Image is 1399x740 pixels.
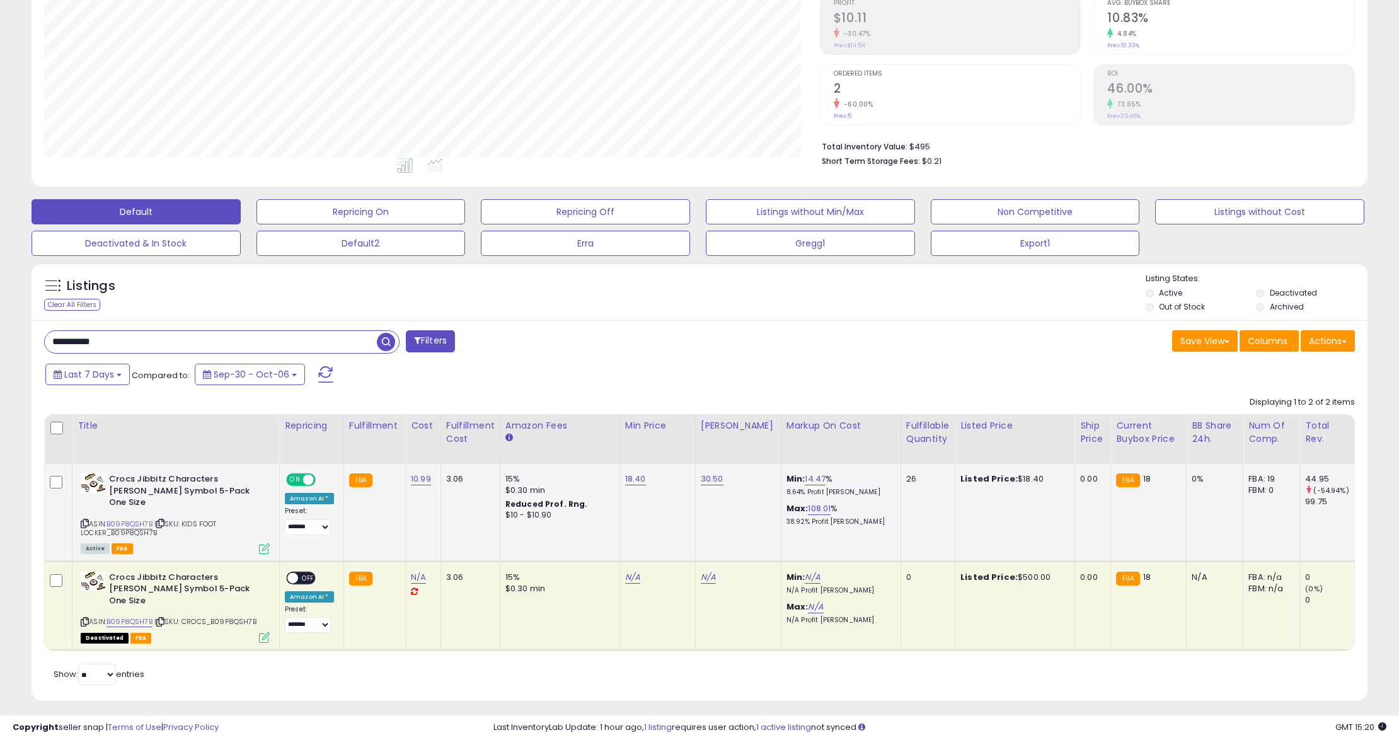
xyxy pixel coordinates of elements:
a: 108.01 [808,502,831,515]
h2: 2 [834,81,1081,98]
div: 44.95 [1305,473,1356,485]
span: OFF [314,475,334,485]
button: Sep-30 - Oct-06 [195,364,305,385]
button: Actions [1301,330,1355,352]
img: 417QulcngWL._SL40_.jpg [81,473,106,492]
h2: 46.00% [1107,81,1354,98]
div: 3.06 [446,473,490,485]
span: Last 7 Days [64,368,114,381]
div: FBM: 0 [1248,485,1290,496]
span: Compared to: [132,369,190,381]
div: Amazon AI * [285,493,334,504]
div: Current Buybox Price [1116,419,1181,446]
span: FBA [130,633,152,644]
small: Prev: 26.46% [1107,112,1141,120]
div: Num of Comp. [1248,419,1294,446]
button: Repricing Off [481,199,690,224]
strong: Copyright [13,721,59,733]
div: 0.00 [1080,572,1101,583]
a: N/A [701,571,716,584]
small: 73.85% [1113,100,1141,109]
div: % [786,503,891,526]
b: Max: [786,502,809,514]
div: Displaying 1 to 2 of 2 items [1250,396,1355,408]
h5: Listings [67,277,115,295]
div: $0.30 min [505,583,610,594]
a: Terms of Use [108,721,161,733]
div: Total Rev. [1305,419,1351,446]
div: FBA: 19 [1248,473,1290,485]
a: 10.99 [411,473,431,485]
div: Preset: [285,507,334,535]
button: Default [32,199,241,224]
span: All listings that are unavailable for purchase on Amazon for any reason other than out-of-stock [81,633,129,644]
a: 18.40 [625,473,646,485]
small: FBA [349,473,372,487]
span: OFF [298,572,318,583]
a: 1 active listing [756,721,811,733]
a: B09P8QSH7B [107,519,153,529]
button: Export1 [931,231,1140,256]
div: ASIN: [81,572,270,642]
button: Repricing On [256,199,466,224]
div: Fulfillment Cost [446,419,495,446]
small: Prev: 10.33% [1107,42,1139,49]
span: 18 [1143,571,1151,583]
button: Erra [481,231,690,256]
b: Listed Price: [960,571,1018,583]
div: $18.40 [960,473,1065,485]
a: N/A [808,601,823,613]
span: Show: entries [54,668,144,680]
div: % [786,473,891,497]
span: | SKU: KIDS FOOT LOCKER_B09P8QSH7B [81,519,217,538]
a: N/A [625,571,640,584]
label: Out of Stock [1159,301,1205,312]
p: N/A Profit [PERSON_NAME] [786,586,891,595]
b: Min: [786,571,805,583]
b: Reduced Prof. Rng. [505,499,588,509]
span: Ordered Items [834,71,1081,78]
div: Min Price [625,419,690,432]
small: -60.00% [839,100,873,109]
p: 8.64% Profit [PERSON_NAME] [786,488,891,497]
p: 38.92% Profit [PERSON_NAME] [786,517,891,526]
b: Short Term Storage Fees: [822,156,920,166]
a: 30.50 [701,473,723,485]
div: BB Share 24h. [1192,419,1238,446]
small: Prev: 5 [834,112,851,120]
div: Preset: [285,605,334,633]
button: Save View [1172,330,1238,352]
b: Crocs Jibbitz Characters [PERSON_NAME] Symbol 5-Pack One Size [109,473,262,512]
div: Clear All Filters [44,299,100,311]
div: 0% [1192,473,1233,485]
div: 15% [505,572,610,583]
small: FBA [1116,572,1139,586]
small: 4.84% [1113,29,1137,38]
button: Listings without Cost [1155,199,1364,224]
div: 3.06 [446,572,490,583]
span: 18 [1143,473,1151,485]
div: 15% [505,473,610,485]
div: Listed Price [960,419,1069,432]
b: Crocs Jibbitz Characters [PERSON_NAME] Symbol 5-Pack One Size [109,572,262,610]
button: Filters [406,330,455,352]
p: Listing States: [1146,273,1368,285]
div: Fulfillment [349,419,400,432]
small: FBA [349,572,372,586]
label: Archived [1270,301,1304,312]
div: Amazon Fees [505,419,614,432]
b: Min: [786,473,805,485]
span: ON [287,475,303,485]
div: Markup on Cost [786,419,895,432]
a: 1 listing [644,721,672,733]
a: B09P8QSH7B [107,616,153,627]
button: Columns [1240,330,1299,352]
div: 26 [906,473,945,485]
div: Cost [411,419,435,432]
button: Last 7 Days [45,364,130,385]
li: $495 [822,138,1345,153]
div: Fulfillable Quantity [906,419,950,446]
div: Ship Price [1080,419,1105,446]
div: 0 [1305,594,1356,606]
div: 99.75 [1305,496,1356,507]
